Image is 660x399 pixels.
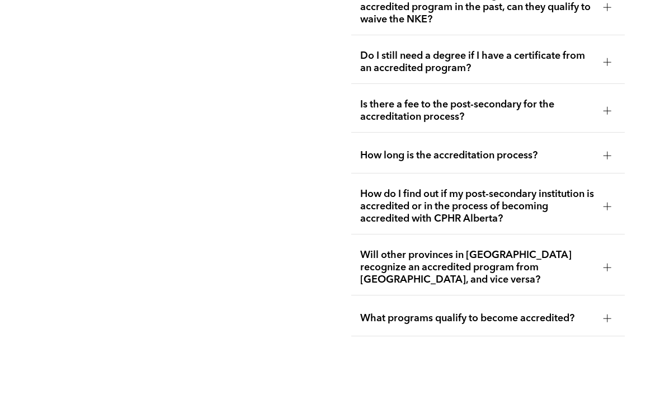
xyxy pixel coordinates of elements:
[360,312,595,325] span: What programs qualify to become accredited?
[360,149,595,162] span: How long is the accreditation process?
[360,98,595,123] span: Is there a fee to the post-secondary for the accreditation process?
[360,188,595,225] span: How do I find out if my post-secondary institution is accredited or in the process of becoming ac...
[360,249,595,286] span: Will other provinces in [GEOGRAPHIC_DATA] recognize an accredited program from [GEOGRAPHIC_DATA],...
[360,50,595,74] span: Do I still need a degree if I have a certificate from an accredited program?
